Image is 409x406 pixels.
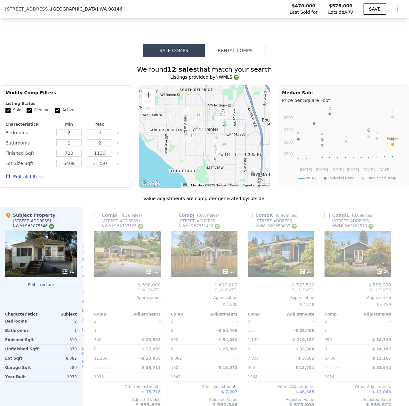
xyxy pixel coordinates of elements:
[98,6,122,12] span: , WA 98146
[140,356,161,361] span: -$ 13,959
[295,347,314,351] span: $ 32,904
[94,326,126,335] div: 1
[294,328,314,333] span: -$ 32,489
[248,212,300,218] div: Comp K
[372,347,391,351] span: $ 24,187
[171,319,173,324] span: 3
[5,128,52,137] div: Bedrooms
[5,108,11,113] input: Sold
[50,6,123,12] span: , [GEOGRAPHIC_DATA]
[325,338,332,342] span: 950
[292,282,314,287] span: $ 727,500
[294,390,314,394] span: -$ 46,385
[219,347,237,351] span: $ 28,089
[325,356,335,361] span: 6,409
[94,218,140,223] a: [STREET_ADDRESS]
[367,122,370,126] text: G
[368,224,373,229] img: NWMLS Logo
[171,384,237,389] div: Other Adjustments
[284,128,293,132] text: $700
[171,326,203,335] div: 2
[368,123,370,127] text: E
[219,365,237,370] span: $ 13,072
[5,282,77,287] button: Edit structure
[371,390,391,394] span: -$ 12,043
[221,390,237,394] span: $ 7,207
[171,365,178,370] span: 380
[94,319,97,324] span: 2
[378,168,390,172] text: [DATE]
[300,168,312,172] text: [DATE]
[191,183,226,187] span: Map data ©2025 Google
[277,213,286,218] span: 0.48
[248,287,314,293] span: Sold [DATE]
[5,317,40,326] div: Bedrooms
[391,3,404,15] button: Show Options
[387,137,399,141] text: Subject
[13,218,51,223] div: [STREET_ADDRESS]
[171,295,237,300] div: Appreciation
[376,131,378,135] text: J
[190,116,197,127] div: 10408 22nd Ave SW
[5,159,52,168] div: Lot Size Sqft
[94,372,126,381] div: 1938
[5,312,41,317] div: Characteristics
[94,347,97,351] span: 0
[94,397,161,402] div: Adjusted Value
[62,268,74,275] div: 21
[143,44,204,57] button: Sale Comps
[5,122,52,127] div: Characteristics
[217,328,237,333] span: -$ 55,469
[282,96,405,105] div: Price per Square Foot
[171,397,237,402] div: Adjusted Value
[94,287,161,293] span: Sold [DATE]
[94,300,161,309] div: -
[248,218,293,223] a: [STREET_ADDRESS]
[297,132,300,136] text: F
[102,223,143,229] div: NWMLS # 2397125
[215,282,237,287] span: $ 619,000
[27,108,32,113] input: Pending
[171,218,217,223] a: [STREET_ADDRESS]
[140,179,162,188] img: Google
[204,312,237,317] div: Adjustments
[372,365,391,370] span: $ 32,642
[195,213,221,218] span: ( miles)
[118,213,145,218] span: ( miles)
[392,109,393,113] text: I
[291,338,314,342] span: -$ 119,187
[325,218,370,223] a: [STREET_ADDRESS]
[328,9,353,15] span: Lotside ARV
[282,317,314,326] div: -
[5,6,50,12] span: [STREET_ADDRESS]
[116,132,119,134] button: Clear
[284,116,293,120] text: $800
[116,152,119,155] button: Clear
[325,384,391,389] div: Other Adjustments
[171,212,221,218] div: Comp J
[146,268,158,275] div: 31
[94,356,108,361] span: 11,250
[298,302,314,307] span: -$ 4,148
[179,218,217,223] div: [STREET_ADDRESS]
[325,287,391,293] span: Sold [DATE]
[5,90,126,101] div: Modify Comp Filters
[5,212,55,218] div: Subject Property
[167,66,197,73] strong: 12 sales
[140,390,161,394] span: -$ 15,718
[127,312,161,317] div: Adjustments
[248,347,250,351] span: 0
[372,356,391,361] span: $ 11,167
[282,90,405,96] div: Median Sale
[215,224,220,229] img: NWMLS Logo
[94,312,127,317] div: Comp
[325,347,327,351] span: 0
[27,107,50,113] label: Pending
[42,326,77,335] div: 1
[332,168,344,172] text: [DATE]
[371,338,391,342] span: -$ 38,329
[313,116,315,120] text: D
[347,168,359,172] text: [DATE]
[321,139,323,143] text: L
[5,101,126,106] div: Listing Status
